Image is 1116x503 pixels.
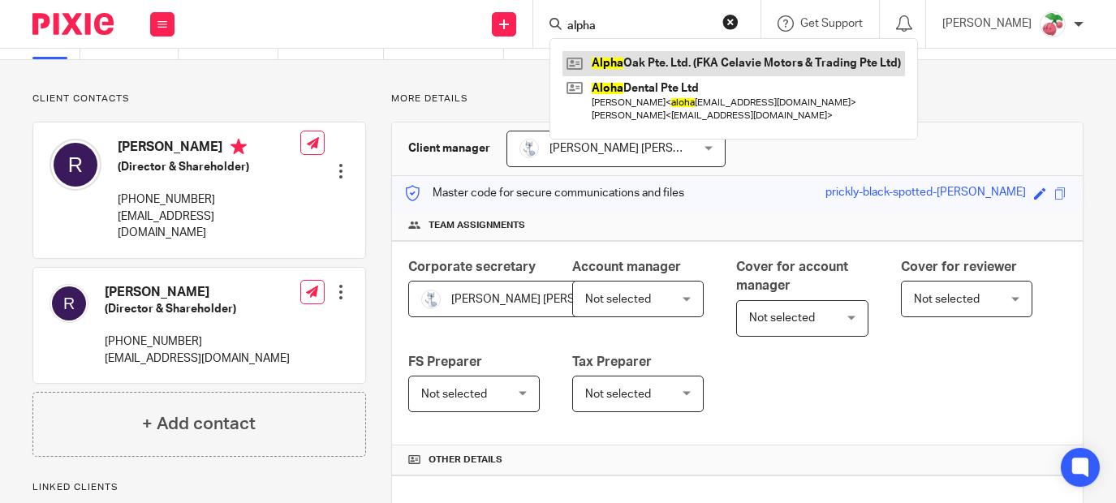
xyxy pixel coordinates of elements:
[549,143,730,154] span: [PERSON_NAME] [PERSON_NAME]
[585,294,651,305] span: Not selected
[429,219,525,232] span: Team assignments
[105,350,290,367] p: [EMAIL_ADDRESS][DOMAIN_NAME]
[914,294,980,305] span: Not selected
[722,14,739,30] button: Clear
[429,454,502,466] span: Other details
[118,209,300,242] p: [EMAIL_ADDRESS][DOMAIN_NAME]
[408,140,490,157] h3: Client manager
[142,411,256,436] h4: + Add contact
[825,184,1026,203] div: prickly-black-spotted-[PERSON_NAME]
[1040,11,1066,37] img: Cherubi-Pokemon-PNG-Isolated-HD.png
[391,92,1084,105] p: More details
[942,15,1032,32] p: [PERSON_NAME]
[118,191,300,208] p: [PHONE_NUMBER]
[408,260,536,273] span: Corporate secretary
[566,19,712,34] input: Search
[408,355,482,368] span: FS Preparer
[901,260,1017,273] span: Cover for reviewer
[572,355,652,368] span: Tax Preparer
[231,139,247,155] i: Primary
[105,284,290,301] h4: [PERSON_NAME]
[118,159,300,175] h5: (Director & Shareholder)
[105,333,290,350] p: [PHONE_NUMBER]
[32,13,114,35] img: Pixie
[572,260,681,273] span: Account manager
[50,139,101,191] img: svg%3E
[585,389,651,400] span: Not selected
[421,389,487,400] span: Not selected
[736,260,848,292] span: Cover for account manager
[519,139,539,158] img: images.jfif
[404,185,684,201] p: Master code for secure communications and files
[800,18,863,29] span: Get Support
[451,294,632,305] span: [PERSON_NAME] [PERSON_NAME]
[50,284,88,323] img: svg%3E
[105,301,290,317] h5: (Director & Shareholder)
[421,290,441,309] img: images.jfif
[118,139,300,159] h4: [PERSON_NAME]
[32,481,366,494] p: Linked clients
[32,92,366,105] p: Client contacts
[749,312,815,324] span: Not selected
